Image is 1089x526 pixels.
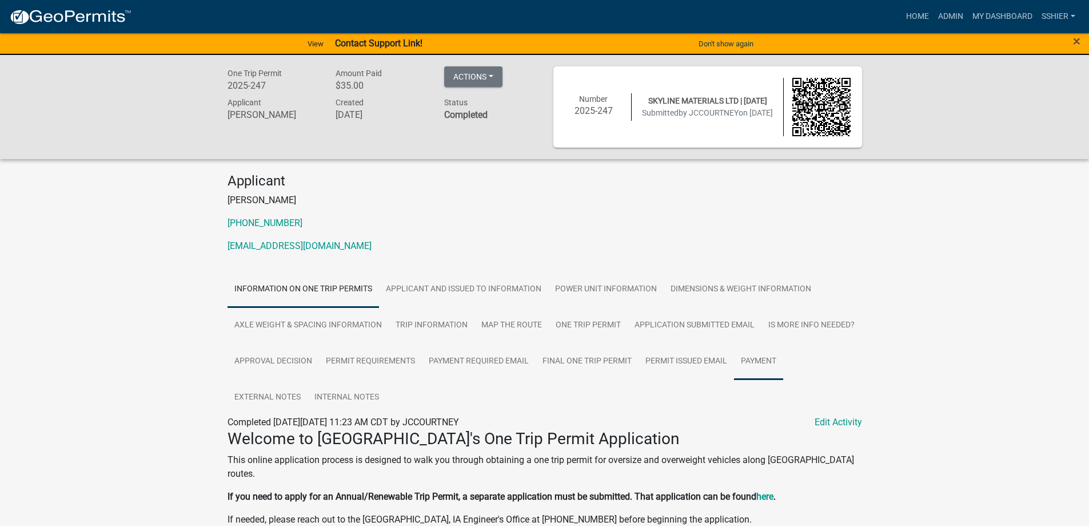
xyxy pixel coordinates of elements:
a: Approval Decision [228,343,319,380]
a: My Dashboard [968,6,1037,27]
a: Applicant and Issued To Information [379,271,548,308]
span: One Trip Permit [228,69,282,78]
strong: If you need to apply for an Annual/Renewable Trip Permit, a separate application must be submitte... [228,491,756,502]
a: View [303,34,328,53]
button: Actions [444,66,502,87]
strong: Contact Support Link! [335,38,422,49]
h6: 2025-247 [228,80,319,91]
a: Is More Info Needed? [761,307,861,344]
h6: $35.00 [336,80,427,91]
a: Permit Issued Email [639,343,734,380]
span: Status [444,98,468,107]
a: Payment [734,343,783,380]
a: sshier [1037,6,1080,27]
a: Application Submitted Email [628,307,761,344]
a: Home [901,6,934,27]
a: Internal Notes [308,379,386,416]
span: Number [579,94,608,104]
h6: [DATE] [336,109,427,120]
a: Axle Weight & Spacing Information [228,307,389,344]
span: SKYLINE MATERIALS LTD | [DATE] [648,96,767,105]
a: Permit Requirements [319,343,422,380]
img: QR code [792,78,851,136]
span: Applicant [228,98,261,107]
p: This online application process is designed to walk you through obtaining a one trip permit for o... [228,453,862,481]
a: Admin [934,6,968,27]
a: [PHONE_NUMBER] [228,217,302,228]
a: [EMAIL_ADDRESS][DOMAIN_NAME] [228,240,372,251]
span: Submitted on [DATE] [642,108,773,117]
h4: Applicant [228,173,862,189]
a: Trip Information [389,307,474,344]
a: Information on One Trip Permits [228,271,379,308]
span: Amount Paid [336,69,382,78]
a: One Trip Permit [549,307,628,344]
a: Power Unit Information [548,271,664,308]
a: External Notes [228,379,308,416]
a: Edit Activity [815,416,862,429]
button: Don't show again [694,34,758,53]
strong: Completed [444,109,488,120]
a: here [756,491,773,502]
a: Payment Required Email [422,343,536,380]
strong: . [773,491,776,502]
h3: Welcome to [GEOGRAPHIC_DATA]'s One Trip Permit Application [228,429,862,449]
h6: [PERSON_NAME] [228,109,319,120]
span: Completed [DATE][DATE] 11:23 AM CDT by JCCOURTNEY [228,417,459,428]
p: [PERSON_NAME] [228,193,862,207]
span: Created [336,98,364,107]
span: by JCCOURTNEY [679,108,739,117]
a: Map the Route [474,307,549,344]
a: Dimensions & Weight Information [664,271,818,308]
a: Final One Trip Permit [536,343,639,380]
h6: 2025-247 [565,105,623,116]
button: Close [1073,34,1080,48]
span: × [1073,33,1080,49]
